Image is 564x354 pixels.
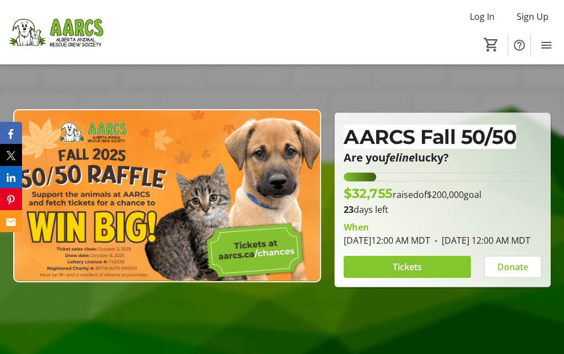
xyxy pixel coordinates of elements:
div: When [344,221,369,234]
img: Campaign CTA Media Photo [13,109,321,283]
span: Log In [470,10,495,23]
p: Are you lucky? [344,152,541,164]
p: raised of goal [344,184,481,203]
em: feline [386,150,415,165]
div: 16.3775% of fundraising goal reached [344,173,541,181]
span: Sign Up [517,10,549,23]
span: $32,755 [344,185,393,201]
span: [DATE] 12:00 AM MDT [344,234,430,246]
button: Sign Up [508,8,557,25]
span: $200,000 [427,189,464,201]
img: Alberta Animal Rescue Crew Society's Logo [7,4,105,60]
button: Log In [461,8,503,25]
button: Help [508,34,530,56]
button: Donate [484,256,541,278]
p: days left [344,203,541,216]
span: Tickets [393,260,422,273]
button: Menu [535,34,557,56]
button: Cart [481,35,501,55]
span: - [430,234,442,246]
span: 23 [344,203,354,216]
span: [DATE] 12:00 AM MDT [430,234,530,246]
span: AARCS Fall 50/50 [344,125,516,149]
button: Tickets [344,256,471,278]
span: Donate [497,260,528,273]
